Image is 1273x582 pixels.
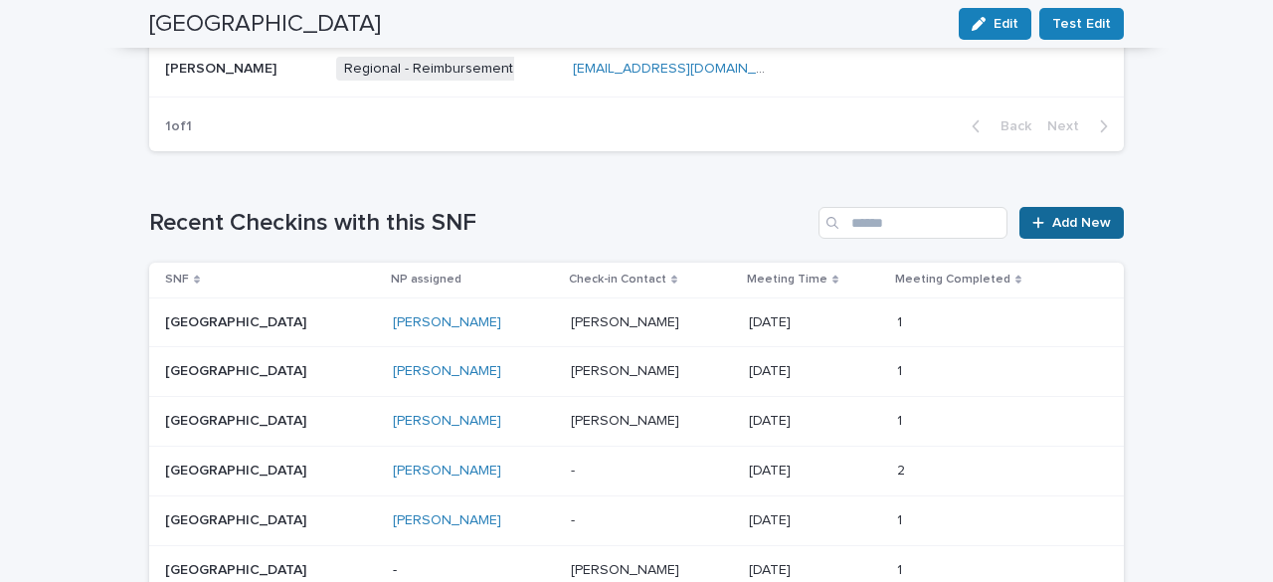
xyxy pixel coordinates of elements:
[897,310,906,331] p: 1
[165,57,280,78] p: [PERSON_NAME]
[571,359,683,380] p: [PERSON_NAME]
[749,508,795,529] p: [DATE]
[571,310,683,331] p: [PERSON_NAME]
[391,269,461,291] p: NP assigned
[165,363,364,380] p: [GEOGRAPHIC_DATA]
[1039,117,1124,135] button: Next
[571,459,579,480] p: -
[1052,14,1111,34] span: Test Edit
[165,413,364,430] p: [GEOGRAPHIC_DATA]
[571,558,683,579] p: [PERSON_NAME]
[897,508,906,529] p: 1
[393,463,501,480] a: [PERSON_NAME]
[569,269,666,291] p: Check-in Contact
[1052,216,1111,230] span: Add New
[749,310,795,331] p: [DATE]
[393,512,501,529] a: [PERSON_NAME]
[895,269,1010,291] p: Meeting Completed
[1047,119,1091,133] span: Next
[165,314,364,331] p: [GEOGRAPHIC_DATA]
[571,409,683,430] p: [PERSON_NAME]
[749,409,795,430] p: [DATE]
[336,57,521,82] span: Regional - Reimbursement
[956,117,1039,135] button: Back
[994,17,1018,31] span: Edit
[749,459,795,480] p: [DATE]
[749,359,795,380] p: [DATE]
[149,495,1124,545] tr: [GEOGRAPHIC_DATA][PERSON_NAME] -- [DATE][DATE] 11
[165,463,364,480] p: [GEOGRAPHIC_DATA]
[959,8,1031,40] button: Edit
[897,459,909,480] p: 2
[1019,207,1124,239] a: Add New
[149,297,1124,347] tr: [GEOGRAPHIC_DATA][PERSON_NAME] [PERSON_NAME][PERSON_NAME] [DATE][DATE] 11
[818,207,1007,239] input: Search
[571,508,579,529] p: -
[149,447,1124,496] tr: [GEOGRAPHIC_DATA][PERSON_NAME] -- [DATE][DATE] 22
[165,512,364,529] p: [GEOGRAPHIC_DATA]
[149,10,381,39] h2: [GEOGRAPHIC_DATA]
[149,347,1124,397] tr: [GEOGRAPHIC_DATA][PERSON_NAME] [PERSON_NAME][PERSON_NAME] [DATE][DATE] 11
[989,119,1031,133] span: Back
[897,558,906,579] p: 1
[149,40,1124,97] tr: [PERSON_NAME][PERSON_NAME] Regional - Reimbursement[EMAIL_ADDRESS][DOMAIN_NAME]
[897,359,906,380] p: 1
[749,558,795,579] p: [DATE]
[393,562,555,579] p: -
[1039,8,1124,40] button: Test Edit
[393,314,501,331] a: [PERSON_NAME]
[393,413,501,430] a: [PERSON_NAME]
[573,62,798,76] a: [EMAIL_ADDRESS][DOMAIN_NAME]
[897,409,906,430] p: 1
[149,209,811,238] h1: Recent Checkins with this SNF
[149,397,1124,447] tr: [GEOGRAPHIC_DATA][PERSON_NAME] [PERSON_NAME][PERSON_NAME] [DATE][DATE] 11
[149,102,208,151] p: 1 of 1
[747,269,827,291] p: Meeting Time
[165,269,189,291] p: SNF
[165,562,364,579] p: [GEOGRAPHIC_DATA]
[393,363,501,380] a: [PERSON_NAME]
